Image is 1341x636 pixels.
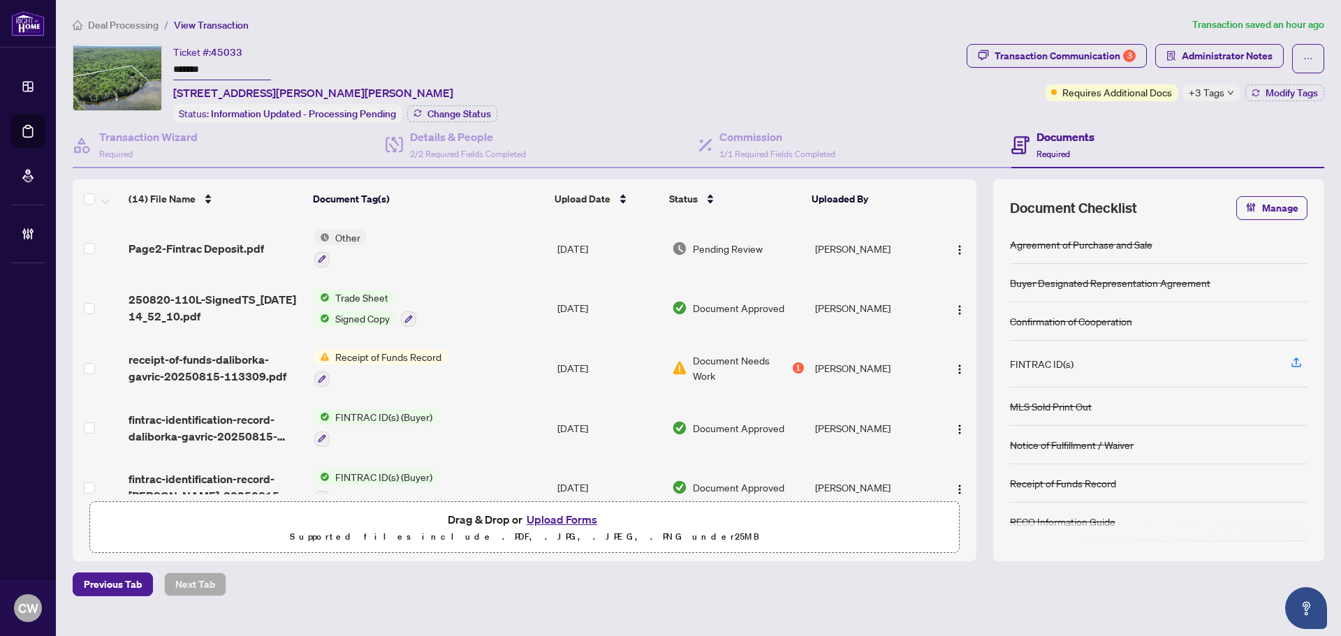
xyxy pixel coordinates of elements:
span: [STREET_ADDRESS][PERSON_NAME][PERSON_NAME] [173,84,453,101]
th: (14) File Name [123,179,307,219]
td: [PERSON_NAME] [809,219,936,279]
button: Logo [948,476,971,498]
img: Status Icon [314,349,330,364]
span: Status [669,191,698,207]
img: Logo [954,484,965,495]
img: Status Icon [314,311,330,326]
button: Logo [948,357,971,379]
span: Drag & Drop or [448,510,601,528]
span: +3 Tags [1189,84,1224,101]
button: Status IconReceipt of Funds Record [314,349,447,387]
article: Transaction saved an hour ago [1192,17,1324,33]
span: FINTRAC ID(s) (Buyer) [330,409,438,424]
button: Manage [1236,196,1307,220]
span: fintrac-identification-record-[PERSON_NAME]-20250815-113230.pdf [129,471,303,504]
button: Open asap [1285,587,1327,629]
span: Drag & Drop orUpload FormsSupported files include .PDF, .JPG, .JPEG, .PNG under25MB [90,502,959,554]
span: CW [18,598,38,618]
span: Deal Processing [88,19,159,31]
span: Page2-Fintrac Deposit.pdf [129,240,264,257]
span: Required [1036,149,1070,159]
img: Document Status [672,300,687,316]
span: (14) File Name [129,191,196,207]
td: [PERSON_NAME] [809,338,936,398]
div: FINTRAC ID(s) [1010,356,1073,371]
span: Change Status [427,109,491,119]
span: Modify Tags [1266,88,1318,98]
img: IMG-X12239593_1.jpg [73,45,161,110]
span: View Transaction [174,19,249,31]
span: Signed Copy [330,311,395,326]
span: solution [1166,51,1176,61]
img: logo [11,10,45,36]
th: Status [664,179,806,219]
td: [PERSON_NAME] [809,279,936,339]
button: Status IconTrade SheetStatus IconSigned Copy [314,290,416,327]
button: Status IconFINTRAC ID(s) (Buyer) [314,409,438,447]
img: Logo [954,364,965,375]
span: Document Needs Work [693,353,790,383]
div: Ticket #: [173,44,242,60]
div: Agreement of Purchase and Sale [1010,237,1152,252]
div: Transaction Communication [995,45,1136,67]
button: Administrator Notes [1155,44,1284,68]
td: [DATE] [552,279,666,339]
button: Logo [948,297,971,319]
span: Document Checklist [1010,198,1137,218]
button: Status IconOther [314,230,366,267]
button: Status IconFINTRAC ID(s) (Buyer) [314,469,438,507]
div: MLS Sold Print Out [1010,399,1092,414]
div: Buyer Designated Representation Agreement [1010,275,1210,290]
img: Document Status [672,360,687,376]
span: Previous Tab [84,573,142,596]
td: [DATE] [552,338,666,398]
span: Requires Additional Docs [1062,84,1172,100]
div: 1 [793,362,804,374]
span: ellipsis [1303,54,1313,64]
td: [PERSON_NAME] [809,458,936,518]
th: Uploaded By [806,179,932,219]
div: Status: [173,104,402,123]
span: fintrac-identification-record-daliborka-gavric-20250815-113251.pdf [129,411,303,445]
th: Document Tag(s) [307,179,549,219]
img: Logo [954,244,965,256]
img: Status Icon [314,290,330,305]
img: Logo [954,424,965,435]
img: Document Status [672,241,687,256]
button: Next Tab [164,572,226,596]
span: Receipt of Funds Record [330,349,447,364]
img: Status Icon [314,469,330,485]
span: 250820-110L-SignedTS_[DATE] 14_52_10.pdf [129,291,303,325]
span: Administrator Notes [1182,45,1273,67]
span: Required [99,149,133,159]
span: FINTRAC ID(s) (Buyer) [330,469,438,485]
span: Information Updated - Processing Pending [211,108,396,120]
img: Status Icon [314,409,330,424]
div: Notice of Fulfillment / Waiver [1010,437,1134,452]
span: Document Approved [693,420,784,436]
div: RECO Information Guide [1010,514,1115,529]
p: Supported files include .PDF, .JPG, .JPEG, .PNG under 25 MB [98,528,951,545]
li: / [164,17,168,33]
img: Status Icon [314,230,330,245]
td: [DATE] [552,219,666,279]
button: Upload Forms [522,510,601,528]
td: [PERSON_NAME] [809,398,936,458]
button: Change Status [407,105,497,122]
img: Document Status [672,480,687,495]
span: Document Approved [693,300,784,316]
span: receipt-of-funds-daliborka-gavric-20250815-113309.pdf [129,351,303,385]
span: Upload Date [555,191,610,207]
h4: Commission [719,128,835,145]
button: Transaction Communication3 [967,44,1147,68]
div: 3 [1123,50,1136,62]
span: 1/1 Required Fields Completed [719,149,835,159]
span: 2/2 Required Fields Completed [410,149,526,159]
span: 45033 [211,46,242,59]
span: home [73,20,82,30]
span: Trade Sheet [330,290,394,305]
th: Upload Date [549,179,663,219]
span: Pending Review [693,241,763,256]
div: Confirmation of Cooperation [1010,313,1132,329]
td: [DATE] [552,458,666,518]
